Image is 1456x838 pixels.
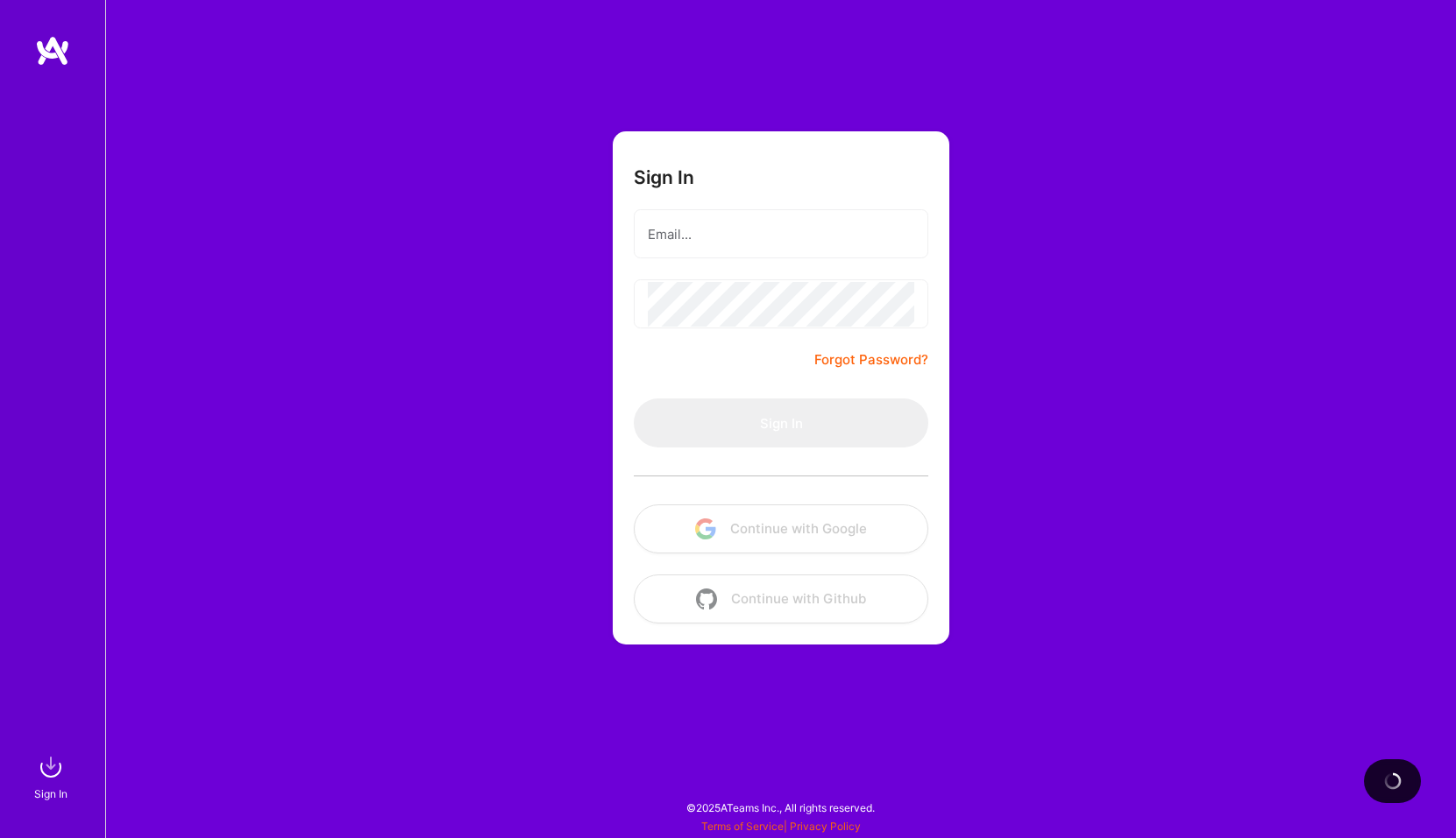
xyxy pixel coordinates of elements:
[634,504,928,553] button: Continue with Google
[634,166,694,188] h3: Sign In
[35,35,70,67] img: logo
[33,750,68,785] img: sign in
[648,212,914,257] input: Email...
[695,518,716,539] img: icon
[701,820,784,833] a: Terms of Service
[105,785,1456,829] div: © 2025 ATeams Inc., All rights reserved.
[1384,772,1402,790] img: loading
[34,785,67,803] div: Sign In
[634,574,928,623] button: Continue with Github
[701,820,861,833] span: |
[814,349,928,370] a: Forgot Password?
[37,750,68,803] a: sign inSign In
[696,588,717,609] img: icon
[634,398,928,447] button: Sign In
[790,820,861,833] a: Privacy Policy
